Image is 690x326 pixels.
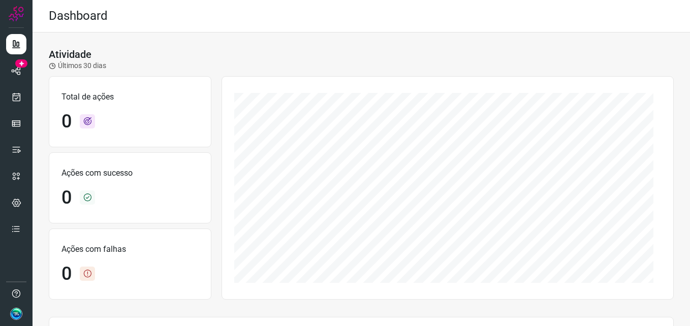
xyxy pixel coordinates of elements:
[61,167,199,179] p: Ações com sucesso
[61,243,199,255] p: Ações com falhas
[49,48,91,60] h3: Atividade
[61,111,72,133] h1: 0
[61,263,72,285] h1: 0
[61,187,72,209] h1: 0
[61,91,199,103] p: Total de ações
[10,308,22,320] img: d1faacb7788636816442e007acca7356.jpg
[49,60,106,71] p: Últimos 30 dias
[9,6,24,21] img: Logo
[49,9,108,23] h2: Dashboard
